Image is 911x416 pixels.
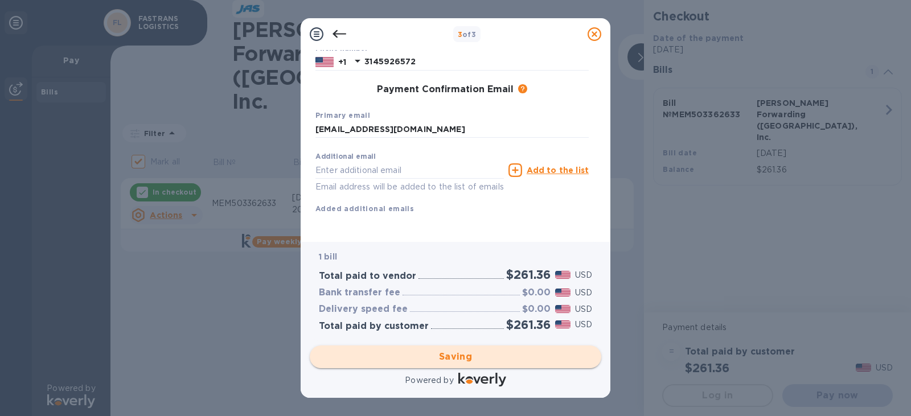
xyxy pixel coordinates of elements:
[364,53,589,71] input: Enter your phone number
[405,374,453,386] p: Powered by
[458,30,477,39] b: of 3
[315,56,334,68] img: US
[315,204,414,213] b: Added additional emails
[506,318,551,332] h2: $261.36
[522,304,551,315] h3: $0.00
[555,320,571,328] img: USD
[338,56,346,68] p: +1
[319,252,337,261] b: 1 bill
[319,287,400,298] h3: Bank transfer fee
[377,84,514,95] h3: Payment Confirmation Email
[575,319,592,331] p: USD
[575,287,592,299] p: USD
[319,304,408,315] h3: Delivery speed fee
[555,289,571,296] img: USD
[315,154,376,160] label: Additional email
[319,271,416,282] h3: Total paid to vendor
[555,305,571,313] img: USD
[458,373,506,386] img: Logo
[315,180,504,193] p: Email address will be added to the list of emails
[458,30,462,39] span: 3
[315,162,504,179] input: Enter additional email
[555,271,571,279] img: USD
[522,287,551,298] h3: $0.00
[506,267,551,282] h2: $261.36
[527,166,589,175] u: Add to the list
[315,121,589,138] input: Enter your primary name
[575,269,592,281] p: USD
[575,303,592,315] p: USD
[315,111,370,120] b: Primary email
[319,321,429,332] h3: Total paid by customer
